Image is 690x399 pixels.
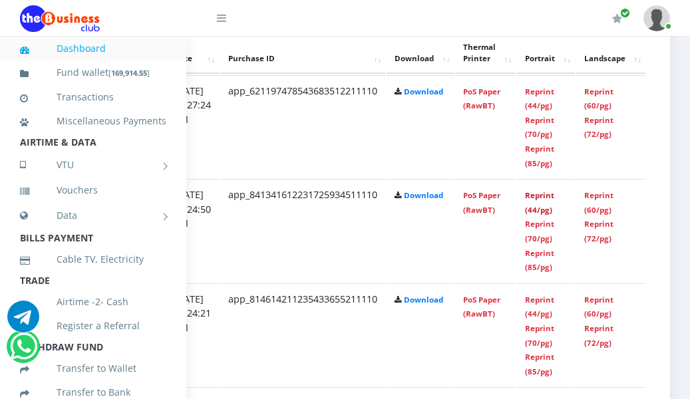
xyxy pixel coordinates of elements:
[220,75,385,178] td: app_621197478543683512211110
[584,190,613,215] a: Reprint (60/pg)
[525,144,554,168] a: Reprint (85/pg)
[643,5,670,31] img: User
[387,33,454,74] th: Download: activate to sort column ascending
[525,352,554,376] a: Reprint (85/pg)
[525,323,554,348] a: Reprint (70/pg)
[620,8,630,18] span: Renew/Upgrade Subscription
[166,179,219,282] td: [DATE] 02:24:50 PM
[612,13,622,24] i: Renew/Upgrade Subscription
[166,33,219,74] th: Date: activate to sort column ascending
[584,115,613,140] a: Reprint (72/pg)
[584,86,613,111] a: Reprint (60/pg)
[20,5,100,32] img: Logo
[20,148,166,182] a: VTU
[517,33,575,74] th: Portrait: activate to sort column ascending
[20,57,166,88] a: Fund wallet[169,914.55]
[404,295,443,305] a: Download
[220,283,385,386] td: app_814614211235433655211110
[20,199,166,232] a: Data
[404,190,443,200] a: Download
[525,115,554,140] a: Reprint (70/pg)
[20,287,166,317] a: Airtime -2- Cash
[463,295,500,319] a: PoS Paper (RawBT)
[20,82,166,112] a: Transactions
[463,86,500,111] a: PoS Paper (RawBT)
[166,75,219,178] td: [DATE] 02:27:24 PM
[525,86,554,111] a: Reprint (44/pg)
[584,323,613,348] a: Reprint (72/pg)
[525,295,554,319] a: Reprint (44/pg)
[111,68,147,78] b: 169,914.55
[525,219,554,243] a: Reprint (70/pg)
[20,244,166,275] a: Cable TV, Electricity
[7,311,39,332] a: Chat for support
[20,33,166,64] a: Dashboard
[20,175,166,205] a: Vouchers
[108,68,150,78] small: [ ]
[20,106,166,136] a: Miscellaneous Payments
[220,33,385,74] th: Purchase ID: activate to sort column ascending
[20,311,166,341] a: Register a Referral
[20,353,166,384] a: Transfer to Wallet
[463,190,500,215] a: PoS Paper (RawBT)
[525,248,554,273] a: Reprint (85/pg)
[455,33,516,74] th: Thermal Printer: activate to sort column ascending
[576,33,645,74] th: Landscape: activate to sort column ascending
[584,295,613,319] a: Reprint (60/pg)
[404,86,443,96] a: Download
[525,190,554,215] a: Reprint (44/pg)
[220,179,385,282] td: app_841341612231725934511110
[584,219,613,243] a: Reprint (72/pg)
[10,340,37,362] a: Chat for support
[166,283,219,386] td: [DATE] 02:24:21 PM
